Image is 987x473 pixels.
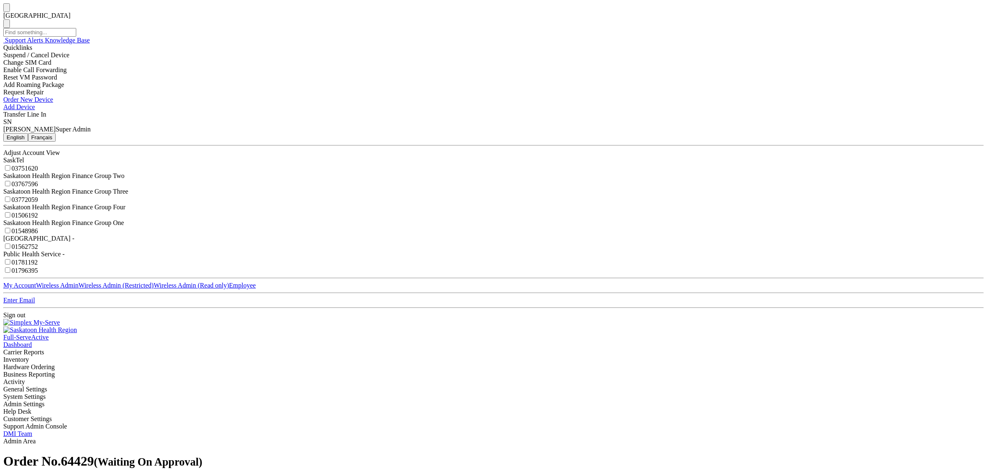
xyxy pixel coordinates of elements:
[3,219,984,227] div: Saskatoon Health Region Finance Group One
[12,267,38,274] span: 01796395
[12,259,38,266] span: 01781192
[5,267,10,273] input: 01796395
[3,96,53,103] a: Order New Device
[3,149,984,157] div: Adjust Account View
[5,165,10,171] input: 03751620Saskatoon Health Region Finance Group Two
[7,134,25,140] span: English
[3,118,984,133] div: Sabrina Nguyen
[3,282,36,289] a: My Account
[3,371,984,378] div: Business Reporting
[5,37,26,44] span: Support
[43,37,90,44] a: Knowledge Base
[3,243,984,258] span: 01562752
[3,212,984,227] span: 01506192
[3,74,57,81] span: Reset VM Password
[229,282,256,289] a: Employee
[3,319,60,326] img: Simplex My-Serve
[3,227,984,242] span: 01548986
[3,386,984,393] div: General Settings
[3,334,31,341] a: Full-Serve
[3,326,984,334] a: Saskatoon Health Region
[3,423,984,430] div: Support Admin Console
[3,415,52,422] span: Customer Settings
[154,282,229,289] a: Wireless Admin (Read only)
[3,393,984,400] div: System Settings
[3,349,984,356] div: Carrier Reports
[26,37,43,44] a: Alerts
[5,181,10,186] input: 03767596Saskatoon Health Region Finance Group Three
[3,196,984,211] span: 03772059
[3,188,984,195] div: Saskatoon Health Region Finance Group Three
[3,81,64,88] span: Add Roaming Package
[31,134,52,140] span: Français
[3,297,35,304] a: Enter Email
[3,89,44,96] span: Request Repair
[3,28,76,37] input: Find something...
[3,59,51,66] span: Change SIM Card
[3,118,12,125] span: SN
[3,126,56,133] span: [PERSON_NAME]
[5,197,10,202] input: 03772059Saskatoon Health Region Finance Group Four
[3,172,984,180] div: Saskatoon Health Region Finance Group Two
[5,244,10,249] input: 01562752Public Health Service -
[3,66,67,73] span: Enable Call Forwarding
[78,282,153,289] a: Wireless Admin (Restricted)
[94,456,202,468] small: (Waiting On Approval)
[45,37,90,44] span: Knowledge Base
[27,37,43,44] span: Alerts
[5,228,10,233] input: 01548986[GEOGRAPHIC_DATA] -
[3,363,984,371] div: Hardware Ordering
[3,111,46,118] span: Transfer Line In
[3,204,984,211] div: Saskatoon Health Region Finance Group Four
[3,44,984,52] div: Quicklinks
[3,356,984,363] div: Inventory
[3,12,70,19] a: Saskatoon Health Region
[3,165,984,180] span: 03751620
[3,326,77,334] img: Saskatoon Health Region
[5,259,10,265] input: 01781192
[3,37,26,44] a: Support
[3,235,984,242] div: [GEOGRAPHIC_DATA] -
[3,454,984,469] h1: Order No.64429
[3,311,984,319] div: Sign out
[3,157,984,274] div: SaskTel
[3,44,32,51] span: Quicklinks
[3,378,984,386] div: Activity
[56,126,91,133] span: Super Admin
[31,334,49,341] a: Active
[3,430,984,438] a: DMI Team
[3,103,35,110] a: Add Device
[36,282,79,289] a: Wireless Admin
[5,212,10,218] input: 01506192Saskatoon Health Region Finance Group One
[3,408,984,415] div: Help Desk
[3,180,984,195] span: 03767596
[3,400,984,408] div: Admin Settings
[3,251,984,258] div: Public Health Service -
[3,52,69,59] span: Suspend / Cancel Device
[3,341,984,349] a: Dashboard
[3,438,36,445] span: Admin Area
